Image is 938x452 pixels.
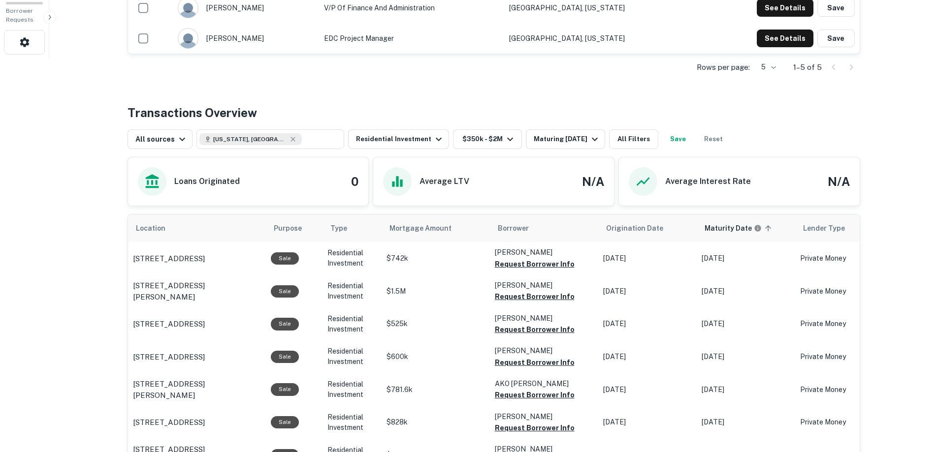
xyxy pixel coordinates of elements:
th: Maturity dates displayed may be estimated. Please contact the lender for the most accurate maturi... [697,214,795,242]
p: [DATE] [603,286,692,297]
div: Maturity dates displayed may be estimated. Please contact the lender for the most accurate maturi... [705,223,762,234]
button: Save [817,30,855,47]
td: EDC Project Manager [319,23,504,54]
p: [DATE] [603,417,692,427]
h6: Maturity Date [705,223,752,234]
button: Request Borrower Info [495,357,575,368]
p: [PERSON_NAME] [495,313,593,324]
p: [STREET_ADDRESS] [133,351,205,363]
div: Sale [271,318,299,330]
p: [DATE] [603,253,692,264]
span: Location [136,222,178,234]
button: See Details [757,30,813,47]
div: 5 [754,60,777,74]
p: Private Money [800,417,879,427]
p: [DATE] [603,319,692,329]
td: [GEOGRAPHIC_DATA], [US_STATE] [504,23,695,54]
p: [STREET_ADDRESS] [133,417,205,428]
p: $742k [387,253,485,264]
p: [PERSON_NAME] [495,247,593,258]
p: Residential Investment [327,346,377,367]
div: Sale [271,252,299,265]
th: Mortgage Amount [382,214,490,242]
button: Save your search to get updates of matches that match your search criteria. [662,129,694,149]
p: [PERSON_NAME] [495,345,593,356]
p: AKO [PERSON_NAME] [495,378,593,389]
span: Origination Date [606,222,676,234]
button: $350k - $2M [453,129,522,149]
h4: N/A [582,173,604,190]
p: Rows per page: [697,61,750,73]
p: Private Money [800,286,879,297]
span: [US_STATE], [GEOGRAPHIC_DATA], [GEOGRAPHIC_DATA] [213,135,287,144]
button: Request Borrower Info [495,422,575,434]
div: Sale [271,351,299,363]
p: $828k [387,417,485,427]
img: 9c8pery4andzj6ohjkjp54ma2 [178,29,198,48]
button: Request Borrower Info [495,291,575,302]
div: Sale [271,416,299,428]
p: [DATE] [702,417,790,427]
p: Residential Investment [327,314,377,334]
a: [STREET_ADDRESS][PERSON_NAME] [133,378,261,401]
h6: Loans Originated [174,176,240,187]
p: [PERSON_NAME] [495,411,593,422]
a: [STREET_ADDRESS][PERSON_NAME] [133,280,261,303]
th: Type [323,214,382,242]
p: [DATE] [702,253,790,264]
div: Sale [271,383,299,395]
div: Maturing [DATE] [534,133,601,145]
button: All Filters [609,129,658,149]
a: [STREET_ADDRESS] [133,417,261,428]
a: [STREET_ADDRESS] [133,318,261,330]
p: [DATE] [702,319,790,329]
div: [PERSON_NAME] [178,28,314,49]
p: $781.6k [387,385,485,395]
span: Mortgage Amount [389,222,464,234]
a: [STREET_ADDRESS] [133,253,261,265]
p: [DATE] [603,352,692,362]
p: [STREET_ADDRESS] [133,318,205,330]
button: All sources [128,129,193,149]
p: Private Money [800,385,879,395]
p: [DATE] [702,385,790,395]
th: Purpose [266,214,323,242]
p: [DATE] [603,385,692,395]
p: $1.5M [387,286,485,297]
h4: Transactions Overview [128,104,257,121]
p: Residential Investment [327,281,377,301]
th: Location [128,214,266,242]
p: $525k [387,319,485,329]
p: Private Money [800,253,879,264]
a: [STREET_ADDRESS] [133,351,261,363]
h6: Average Interest Rate [665,176,751,187]
p: [DATE] [702,352,790,362]
button: Reset [698,129,729,149]
h4: 0 [351,173,358,190]
span: Purpose [274,222,315,234]
span: Maturity dates displayed may be estimated. Please contact the lender for the most accurate maturi... [705,223,775,234]
p: Residential Investment [327,248,377,269]
button: Request Borrower Info [495,258,575,270]
p: Private Money [800,352,879,362]
div: All sources [135,133,188,145]
iframe: Chat Widget [889,373,938,421]
p: Residential Investment [327,412,377,433]
span: Borrower [498,222,529,234]
button: Request Borrower Info [495,389,575,401]
span: Borrower Requests [6,7,33,23]
p: [PERSON_NAME] [495,280,593,291]
div: Sale [271,285,299,298]
p: [DATE] [702,286,790,297]
button: Maturing [DATE] [526,129,605,149]
p: Private Money [800,319,879,329]
button: Residential Investment [348,129,449,149]
th: Lender Type [795,214,884,242]
p: 1–5 of 5 [793,61,822,73]
p: $600k [387,352,485,362]
h6: Average LTV [420,176,469,187]
h4: N/A [828,173,850,190]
